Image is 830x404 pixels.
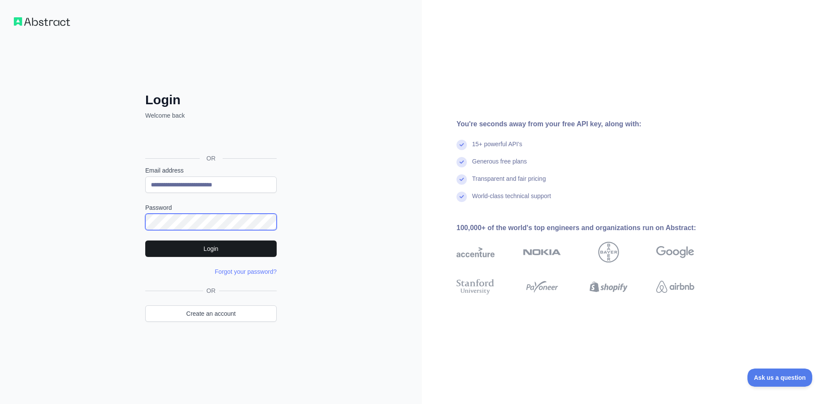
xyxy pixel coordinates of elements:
[145,166,277,175] label: Email address
[656,242,694,263] img: google
[747,369,813,387] iframe: Toggle Customer Support
[472,192,551,209] div: World-class technical support
[145,240,277,257] button: Login
[472,157,527,174] div: Generous free plans
[145,92,277,108] h2: Login
[145,111,277,120] p: Welcome back
[656,277,694,296] img: airbnb
[456,223,722,233] div: 100,000+ of the world's top engineers and organizations run on Abstract:
[590,277,628,296] img: shopify
[456,242,495,263] img: accenture
[472,140,522,157] div: 15+ powerful API's
[598,242,619,263] img: bayer
[215,268,277,275] a: Forgot your password?
[203,286,219,295] span: OR
[472,174,546,192] div: Transparent and fair pricing
[145,305,277,322] a: Create an account
[141,129,279,148] iframe: Sign in with Google Button
[14,17,70,26] img: Workflow
[456,174,467,185] img: check mark
[456,119,722,129] div: You're seconds away from your free API key, along with:
[523,277,561,296] img: payoneer
[456,157,467,167] img: check mark
[523,242,561,263] img: nokia
[456,277,495,296] img: stanford university
[200,154,223,163] span: OR
[456,192,467,202] img: check mark
[145,203,277,212] label: Password
[456,140,467,150] img: check mark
